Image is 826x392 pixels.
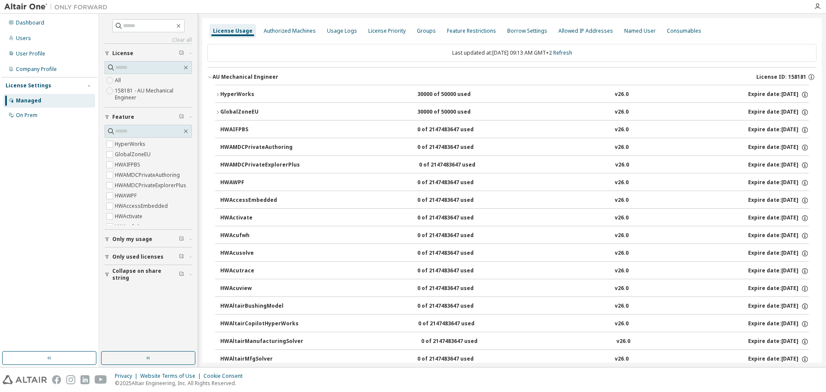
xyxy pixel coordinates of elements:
[417,355,495,363] div: 0 of 2147483647 used
[615,302,629,310] div: v26.0
[624,28,656,34] div: Named User
[553,49,572,56] a: Refresh
[220,108,298,116] div: GlobalZoneEU
[220,161,300,169] div: HWAMDCPrivateExplorerPlus
[220,297,809,316] button: HWAltairBushingModel0 of 2147483647 usedv26.0Expire date:[DATE]
[179,253,184,260] span: Clear filter
[417,126,495,134] div: 0 of 2147483647 used
[220,126,298,134] div: HWAIFPBS
[417,91,495,99] div: 30000 of 50000 used
[112,253,163,260] span: Only used licenses
[16,97,41,104] div: Managed
[615,126,629,134] div: v26.0
[220,214,298,222] div: HWActivate
[112,236,152,243] span: Only my usage
[179,50,184,57] span: Clear filter
[220,244,809,263] button: HWAcusolve0 of 2147483647 usedv26.0Expire date:[DATE]
[220,332,809,351] button: HWAltairManufacturingSolver0 of 2147483647 usedv26.0Expire date:[DATE]
[748,267,809,275] div: Expire date: [DATE]
[115,149,152,160] label: GlobalZoneEU
[112,268,179,281] span: Collapse on share string
[16,50,45,57] div: User Profile
[220,197,298,204] div: HWAccessEmbedded
[115,373,140,380] div: Privacy
[213,74,278,80] div: AU Mechanical Engineer
[220,338,303,346] div: HWAltairManufacturingSolver
[748,197,809,204] div: Expire date: [DATE]
[615,320,629,328] div: v26.0
[220,120,809,139] button: HWAIFPBS0 of 2147483647 usedv26.0Expire date:[DATE]
[140,373,203,380] div: Website Terms of Use
[115,170,182,180] label: HWAMDCPrivateAuthoring
[756,74,806,80] span: License ID: 158181
[112,50,133,57] span: License
[748,108,809,116] div: Expire date: [DATE]
[220,138,809,157] button: HWAMDCPrivateAuthoring0 of 2147483647 usedv26.0Expire date:[DATE]
[417,232,495,240] div: 0 of 2147483647 used
[748,338,809,346] div: Expire date: [DATE]
[220,285,298,293] div: HWAcuview
[6,82,51,89] div: License Settings
[417,285,495,293] div: 0 of 2147483647 used
[615,108,629,116] div: v26.0
[615,355,629,363] div: v26.0
[115,180,188,191] label: HWAMDCPrivateExplorerPlus
[417,179,495,187] div: 0 of 2147483647 used
[95,375,107,384] img: youtube.svg
[615,214,629,222] div: v26.0
[16,19,44,26] div: Dashboard
[667,28,701,34] div: Consumables
[66,375,75,384] img: instagram.svg
[115,139,147,149] label: HyperWorks
[115,222,142,232] label: HWAcufwh
[105,247,192,266] button: Only used licenses
[105,108,192,127] button: Feature
[616,338,630,346] div: v26.0
[615,179,629,187] div: v26.0
[327,28,357,34] div: Usage Logs
[748,214,809,222] div: Expire date: [DATE]
[417,302,495,310] div: 0 of 2147483647 used
[105,265,192,284] button: Collapse on share string
[220,355,298,363] div: HWAltairMfgSolver
[417,250,495,257] div: 0 of 2147483647 used
[115,86,192,103] label: 158181 - AU Mechanical Engineer
[615,232,629,240] div: v26.0
[264,28,316,34] div: Authorized Machines
[179,271,184,278] span: Clear filter
[105,37,192,43] a: Clear all
[16,35,31,42] div: Users
[615,161,629,169] div: v26.0
[748,91,809,99] div: Expire date: [DATE]
[748,161,809,169] div: Expire date: [DATE]
[558,28,613,34] div: Allowed IP Addresses
[213,28,253,34] div: License Usage
[417,267,495,275] div: 0 of 2147483647 used
[179,114,184,120] span: Clear filter
[220,144,298,151] div: HWAMDCPrivateAuthoring
[80,375,89,384] img: linkedin.svg
[215,103,809,122] button: GlobalZoneEU30000 of 50000 usedv26.0Expire date:[DATE]
[220,209,809,228] button: HWActivate0 of 2147483647 usedv26.0Expire date:[DATE]
[748,285,809,293] div: Expire date: [DATE]
[220,232,298,240] div: HWAcufwh
[3,375,47,384] img: altair_logo.svg
[4,3,112,11] img: Altair One
[215,85,809,104] button: HyperWorks30000 of 50000 usedv26.0Expire date:[DATE]
[52,375,61,384] img: facebook.svg
[615,144,629,151] div: v26.0
[207,44,817,62] div: Last updated at: [DATE] 09:13 AM GMT+2
[220,156,809,175] button: HWAMDCPrivateExplorerPlus0 of 2147483647 usedv26.0Expire date:[DATE]
[421,338,499,346] div: 0 of 2147483647 used
[615,91,629,99] div: v26.0
[220,250,298,257] div: HWAcusolve
[220,91,298,99] div: HyperWorks
[203,373,248,380] div: Cookie Consent
[615,267,629,275] div: v26.0
[418,320,496,328] div: 0 of 2147483647 used
[615,250,629,257] div: v26.0
[417,108,495,116] div: 30000 of 50000 used
[447,28,496,34] div: Feature Restrictions
[220,350,809,369] button: HWAltairMfgSolver0 of 2147483647 usedv26.0Expire date:[DATE]
[417,214,495,222] div: 0 of 2147483647 used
